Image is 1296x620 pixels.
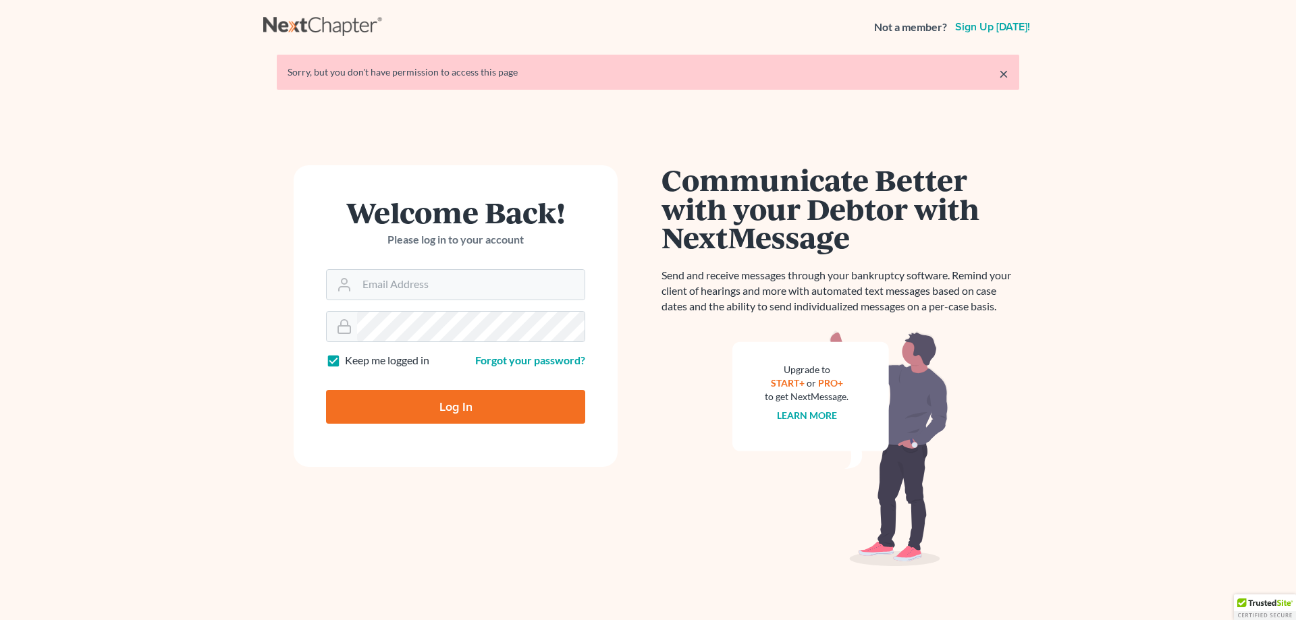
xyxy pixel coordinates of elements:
img: nextmessage_bg-59042aed3d76b12b5cd301f8e5b87938c9018125f34e5fa2b7a6b67550977c72.svg [732,331,948,567]
p: Send and receive messages through your bankruptcy software. Remind your client of hearings and mo... [661,268,1019,314]
a: Sign up [DATE]! [952,22,1033,32]
span: or [807,377,816,389]
a: Learn more [777,410,837,421]
p: Please log in to your account [326,232,585,248]
h1: Welcome Back! [326,198,585,227]
input: Email Address [357,270,585,300]
a: START+ [771,377,805,389]
a: PRO+ [818,377,843,389]
input: Log In [326,390,585,424]
h1: Communicate Better with your Debtor with NextMessage [661,165,1019,252]
div: Sorry, but you don't have permission to access this page [288,65,1008,79]
div: TrustedSite Certified [1234,594,1296,620]
div: to get NextMessage. [765,390,848,403]
strong: Not a member? [874,20,947,35]
a: Forgot your password? [475,354,585,366]
label: Keep me logged in [345,353,429,368]
a: × [999,65,1008,82]
div: Upgrade to [765,363,848,376]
